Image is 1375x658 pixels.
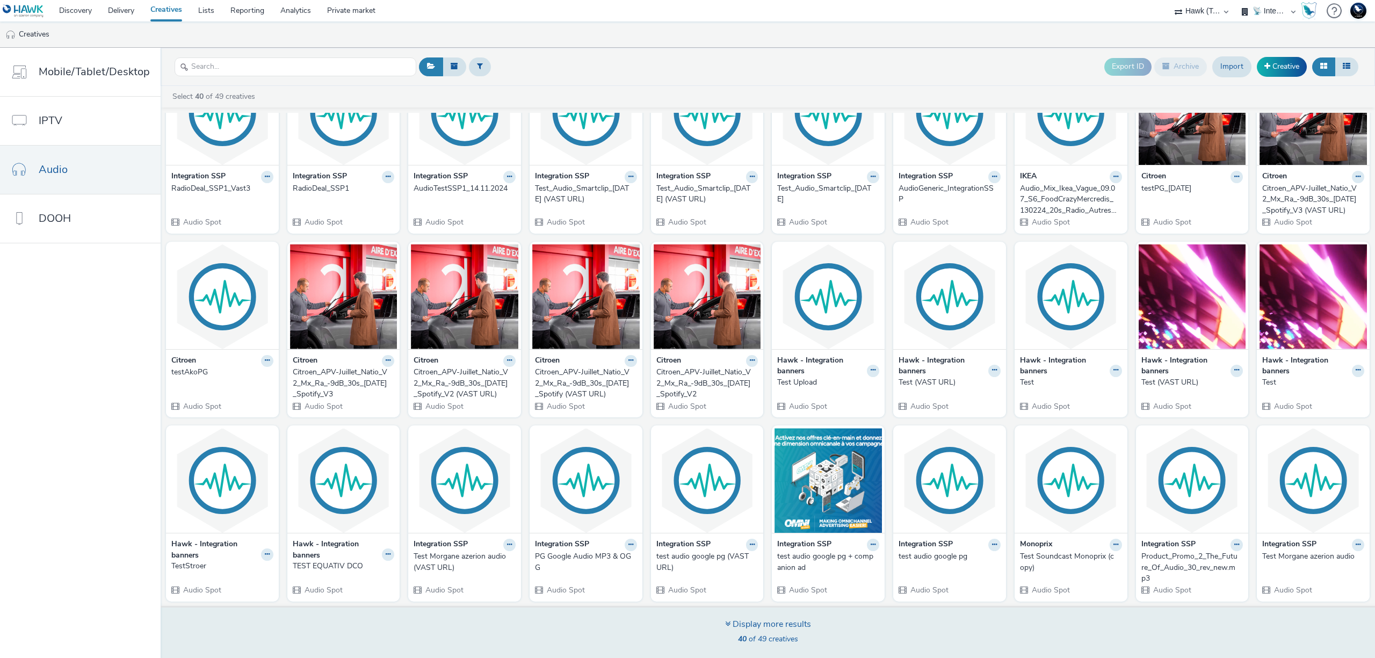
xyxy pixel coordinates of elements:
[411,60,518,165] img: AudioTestSSP1_14.11.2024 visual
[1257,57,1307,76] a: Creative
[535,539,589,551] strong: Integration SSP
[293,561,390,572] div: TEST EQUATIV DCO
[896,428,1003,533] img: test audio google pg visual
[293,355,317,367] strong: Citroen
[777,183,875,205] div: Test_Audio_Smartclip_[DATE]
[535,551,637,573] a: PG Google Audio MP3 & OGG
[1020,551,1122,573] a: Test Soundcast Monoprix (copy)
[414,355,438,367] strong: Citroen
[777,355,864,377] strong: Hawk - Integration banners
[1141,183,1239,194] div: testPG_[DATE]
[1141,551,1239,584] div: Product_Promo_2_The_Future_Of_Audio_30_rev_new.mp3
[1301,2,1321,19] a: Hawk Academy
[1141,551,1243,584] a: Product_Promo_2_The_Future_Of_Audio_30_rev_new.mp3
[171,539,258,561] strong: Hawk - Integration banners
[1262,551,1364,562] a: Test Morgane azerion audio
[171,355,196,367] strong: Citroen
[1260,244,1367,349] img: Test visual
[1350,3,1366,19] img: Support Hawk
[171,91,259,102] a: Select of 49 creatives
[424,401,464,411] span: Audio Spot
[535,551,633,573] div: PG Google Audio MP3 & OGG
[535,367,633,400] div: Citroen_APV-Juillet_Natio_V2_Mx_Ra_-9dB_30s_[DATE]_Spotify (VAST URL)
[656,367,758,400] a: Citroen_APV-Juillet_Natio_V2_Mx_Ra_-9dB_30s_[DATE]_Spotify_V2
[293,539,380,561] strong: Hawk - Integration banners
[414,183,511,194] div: AudioTestSSP1_14.11.2024
[777,377,879,388] a: Test Upload
[775,244,882,349] img: Test Upload visual
[656,183,754,205] div: Test_Audio_Smartclip_[DATE] (VAST URL)
[1141,377,1239,388] div: Test (VAST URL)
[788,401,827,411] span: Audio Spot
[293,171,347,183] strong: Integration SSP
[532,244,640,349] img: Citroen_APV-Juillet_Natio_V2_Mx_Ra_-9dB_30s_19-06-2024_Spotify (VAST URL) visual
[39,64,150,79] span: Mobile/Tablet/Desktop
[725,618,811,631] div: Display more results
[1031,585,1070,595] span: Audio Spot
[1262,539,1316,551] strong: Integration SSP
[899,377,1001,388] a: Test (VAST URL)
[414,367,511,400] div: Citroen_APV-Juillet_Natio_V2_Mx_Ra_-9dB_30s_[DATE]_Spotify_V2 (VAST URL)
[1139,60,1246,165] img: testPG_26.07.2024 visual
[1301,2,1317,19] img: Hawk Academy
[1104,58,1152,75] button: Export ID
[777,377,875,388] div: Test Upload
[899,551,996,562] div: test audio google pg
[777,551,879,573] a: test audio google pg + companion ad
[1141,539,1196,551] strong: Integration SSP
[1152,401,1191,411] span: Audio Spot
[656,367,754,400] div: Citroen_APV-Juillet_Natio_V2_Mx_Ra_-9dB_30s_[DATE]_Spotify_V2
[899,377,996,388] div: Test (VAST URL)
[1273,401,1312,411] span: Audio Spot
[303,401,343,411] span: Audio Spot
[1141,355,1228,377] strong: Hawk - Integration banners
[1262,171,1287,183] strong: Citroen
[39,162,68,177] span: Audio
[1020,183,1118,216] div: Audio_Mix_Ikea_Vague_09.07_S6_FoodCrazyMercredis_130224_20s_Radio_AutresJours_v1_LimitezGrasSales...
[899,183,1001,205] a: AudioGeneric_IntegrationSSP
[182,585,221,595] span: Audio Spot
[171,183,269,194] div: RadioDeal_SSP1_Vast3
[414,171,468,183] strong: Integration SSP
[654,60,761,165] img: Test_Audio_Smartclip_02.09.2024 (VAST URL) visual
[738,634,747,644] strong: 40
[896,244,1003,349] img: Test (VAST URL) visual
[667,585,706,595] span: Audio Spot
[899,171,953,183] strong: Integration SSP
[896,60,1003,165] img: AudioGeneric_IntegrationSSP visual
[532,60,640,165] img: Test_Audio_Smartclip_02.09.2024 (VAST URL) visual
[175,57,416,76] input: Search...
[738,634,798,644] span: of 49 creatives
[1020,355,1107,377] strong: Hawk - Integration banners
[899,539,953,551] strong: Integration SSP
[1262,355,1349,377] strong: Hawk - Integration banners
[532,428,640,533] img: PG Google Audio MP3 & OGG visual
[656,551,754,573] div: test audio google pg (VAST URL)
[414,551,516,573] a: Test Morgane azerion audio (VAST URL)
[909,217,949,227] span: Audio Spot
[1212,56,1251,77] a: Import
[1020,377,1122,388] a: Test
[1020,377,1118,388] div: Test
[1020,171,1037,183] strong: IKEA
[171,561,273,572] a: TestStroer
[899,551,1001,562] a: test audio google pg
[169,60,276,165] img: RadioDeal_SSP1_Vast3 visual
[1031,401,1070,411] span: Audio Spot
[1017,244,1125,349] img: Test visual
[1031,217,1070,227] span: Audio Spot
[1139,244,1246,349] img: Test (VAST URL) visual
[656,551,758,573] a: test audio google pg (VAST URL)
[303,217,343,227] span: Audio Spot
[293,367,390,400] div: Citroen_APV-Juillet_Natio_V2_Mx_Ra_-9dB_30s_[DATE]_Spotify_V3
[171,561,269,572] div: TestStroer
[1273,585,1312,595] span: Audio Spot
[171,367,273,378] a: testAkoPG
[182,401,221,411] span: Audio Spot
[1017,428,1125,533] img: Test Soundcast Monoprix (copy) visual
[414,183,516,194] a: AudioTestSSP1_14.11.2024
[1260,60,1367,165] img: Citroen_APV-Juillet_Natio_V2_Mx_Ra_-9dB_30s_19-06-2024_Spotify_V3 (VAST URL) visual
[290,60,397,165] img: RadioDeal_SSP1 visual
[39,211,71,226] span: DOOH
[414,367,516,400] a: Citroen_APV-Juillet_Natio_V2_Mx_Ra_-9dB_30s_[DATE]_Spotify_V2 (VAST URL)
